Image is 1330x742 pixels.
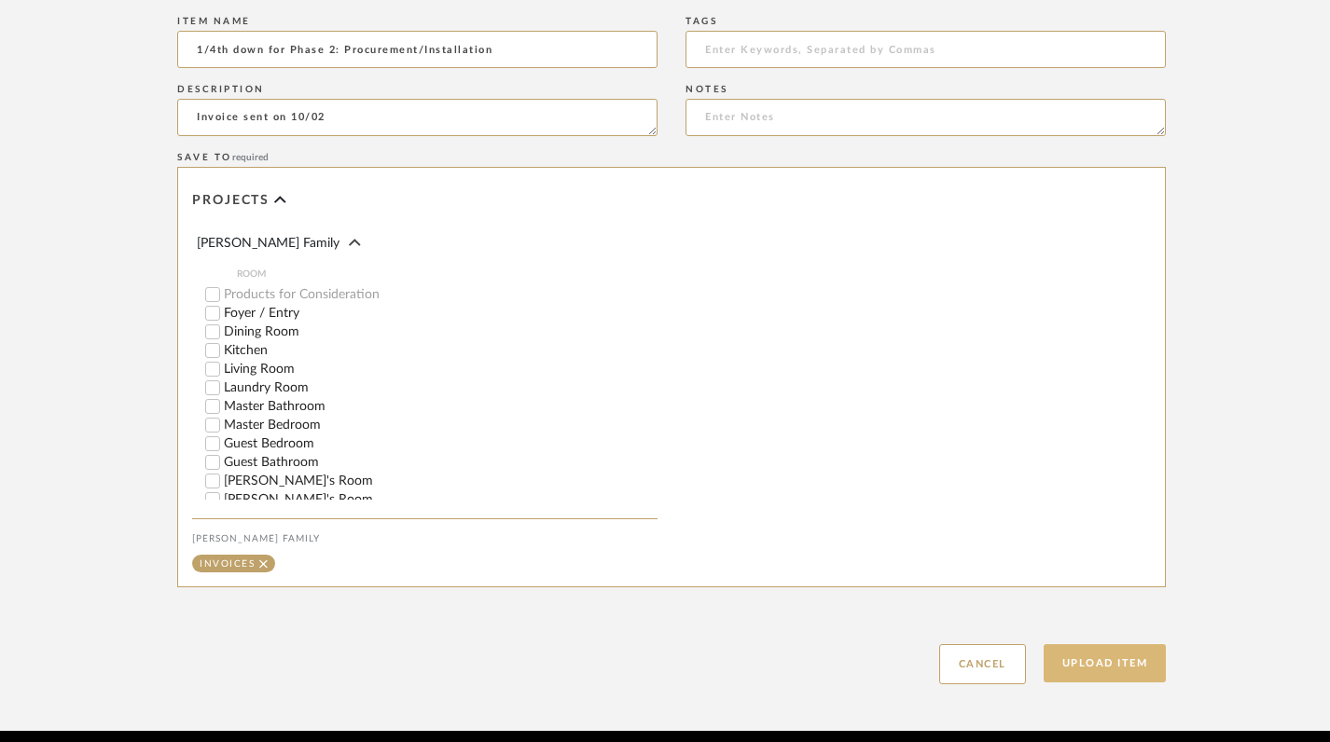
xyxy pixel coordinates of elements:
[177,16,658,27] div: Item name
[686,16,1166,27] div: Tags
[200,559,255,569] div: INVOICES
[224,363,658,376] label: Living Room
[224,307,658,320] label: Foyer / Entry
[224,325,658,338] label: Dining Room
[237,267,658,282] span: ROOM
[224,456,658,469] label: Guest Bathroom
[224,419,658,432] label: Master Bedroom
[686,31,1166,68] input: Enter Keywords, Separated by Commas
[197,237,339,250] span: [PERSON_NAME] Family
[1044,644,1167,682] button: Upload Item
[686,84,1166,95] div: Notes
[224,437,658,450] label: Guest Bedroom
[224,381,658,394] label: Laundry Room
[177,152,1166,163] div: Save To
[177,84,658,95] div: Description
[232,153,269,162] span: required
[192,533,658,544] div: [PERSON_NAME] Family
[224,344,658,357] label: Kitchen
[177,31,658,68] input: Enter Name
[224,400,658,413] label: Master Bathroom
[224,474,658,488] label: [PERSON_NAME]'s Room
[224,493,658,506] label: [PERSON_NAME]'s Room
[192,193,270,209] span: Projects
[939,644,1026,684] button: Cancel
